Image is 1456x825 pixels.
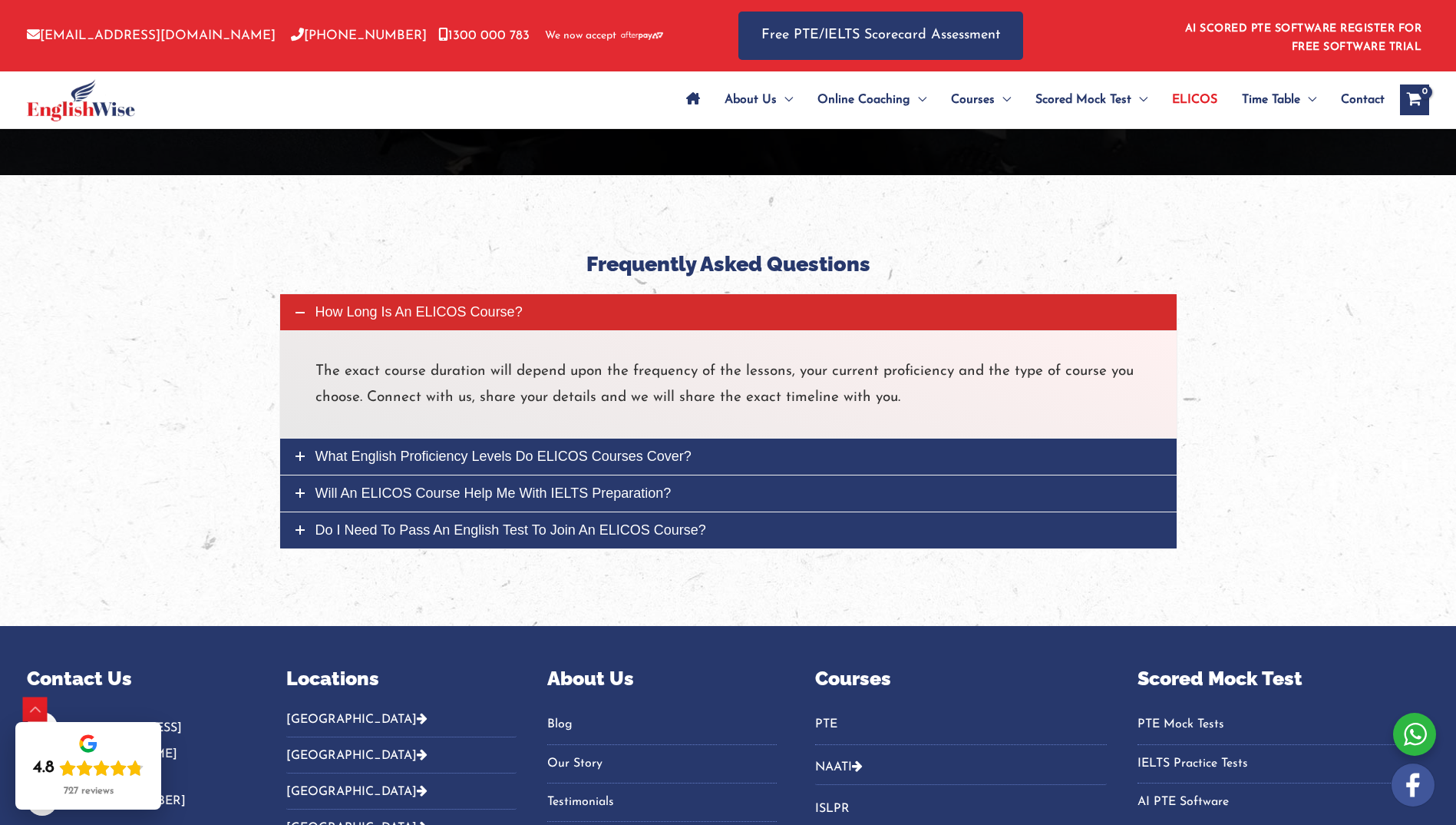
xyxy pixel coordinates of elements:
a: Will an ELICOS course help me with IELTS preparation? [280,475,1177,512]
p: Scored Mock Test [1137,664,1429,694]
a: [EMAIL_ADDRESS][DOMAIN_NAME] [27,29,276,42]
a: PTE Mock Tests [1137,712,1429,737]
button: [GEOGRAPHIC_DATA] [286,712,517,737]
a: [PHONE_NUMBER] [291,29,427,42]
span: Courses [951,73,995,127]
a: How long is an ELICOS course? [280,294,1177,330]
a: Do I need to pass an English test to join an ELICOS course? [280,512,1177,548]
a: Our Story [547,751,778,777]
p: Courses [815,664,1107,694]
span: Online Coaching [817,73,910,127]
nav: Site Navigation: Main Menu [674,73,1385,127]
a: CoursesMenu Toggle [939,73,1023,127]
img: Afterpay-Logo [621,31,663,40]
a: Scored Mock TestMenu Toggle [1023,73,1160,127]
a: PTE [815,712,1107,737]
span: ELICOS [1172,73,1217,127]
button: [GEOGRAPHIC_DATA] [286,737,517,774]
span: What English proficiency levels do ELICOS courses cover? [315,449,692,464]
p: The exact course duration will depend upon the frequency of the lessons, your current proficiency... [315,359,1141,410]
div: 4.8 [33,757,54,779]
a: View Shopping Cart, empty [1400,84,1429,115]
a: Free PTE/IELTS Scorecard Assessment [738,12,1023,60]
span: Menu Toggle [777,73,793,127]
span: About Us [725,73,777,127]
a: AI PTE Software [1137,790,1429,815]
div: Rating: 4.8 out of 5 [33,757,144,779]
a: AI SCORED PTE SOFTWARE REGISTER FOR FREE SOFTWARE TRIAL [1185,23,1422,53]
span: Menu Toggle [995,73,1011,127]
a: Online CoachingMenu Toggle [805,73,939,127]
a: What English proficiency levels do ELICOS courses cover? [280,439,1177,475]
a: ISLPR [815,797,1107,822]
aside: Header Widget 1 [1176,11,1429,61]
a: Time TableMenu Toggle [1230,73,1329,127]
span: Do I need to pass an English test to join an ELICOS course? [315,522,706,538]
h4: Frequently Asked Questions [291,252,1166,277]
span: Contact [1341,73,1385,127]
a: Blog [547,712,778,737]
p: Locations [286,664,517,694]
span: Time Table [1242,73,1300,127]
img: white-facebook.png [1392,764,1435,807]
span: We now accept [545,28,616,44]
a: Contact [1329,73,1385,127]
a: 1300 000 783 [438,29,530,42]
div: 727 reviews [64,785,114,797]
a: NAATI [815,761,852,774]
span: Scored Mock Test [1035,73,1131,127]
a: IELTS Practice Tests [1137,751,1429,777]
span: Menu Toggle [1300,73,1316,127]
p: About Us [547,664,778,694]
img: cropped-ew-logo [27,79,135,121]
nav: Menu [815,712,1107,744]
p: Contact Us [27,664,248,694]
button: NAATI [815,749,1107,785]
button: [GEOGRAPHIC_DATA] [286,774,517,810]
span: Will an ELICOS course help me with IELTS preparation? [315,485,672,501]
a: ELICOS [1160,73,1230,127]
span: How long is an ELICOS course? [315,304,523,320]
span: Menu Toggle [1131,73,1147,127]
span: Menu Toggle [910,73,926,127]
a: Testimonials [547,790,778,815]
nav: Menu [1137,712,1429,815]
a: About UsMenu Toggle [712,73,805,127]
